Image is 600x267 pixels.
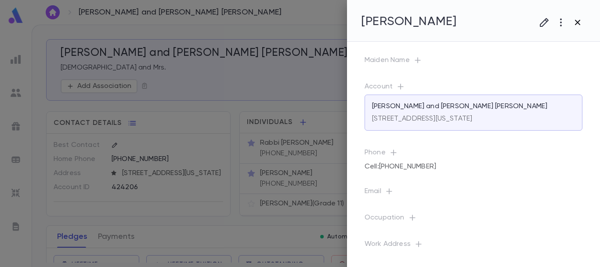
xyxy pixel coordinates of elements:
p: [STREET_ADDRESS][US_STATE] [372,114,472,123]
p: [PERSON_NAME] and [PERSON_NAME] [PERSON_NAME] [372,102,547,111]
p: Maiden Name [365,56,582,68]
p: Occupation [365,213,582,226]
h4: [PERSON_NAME] [361,14,456,29]
p: Email [365,187,582,199]
p: Work Address [365,240,582,252]
p: Account [365,82,582,95]
div: Cell : [PHONE_NUMBER] [365,159,436,175]
p: Phone [365,148,582,161]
